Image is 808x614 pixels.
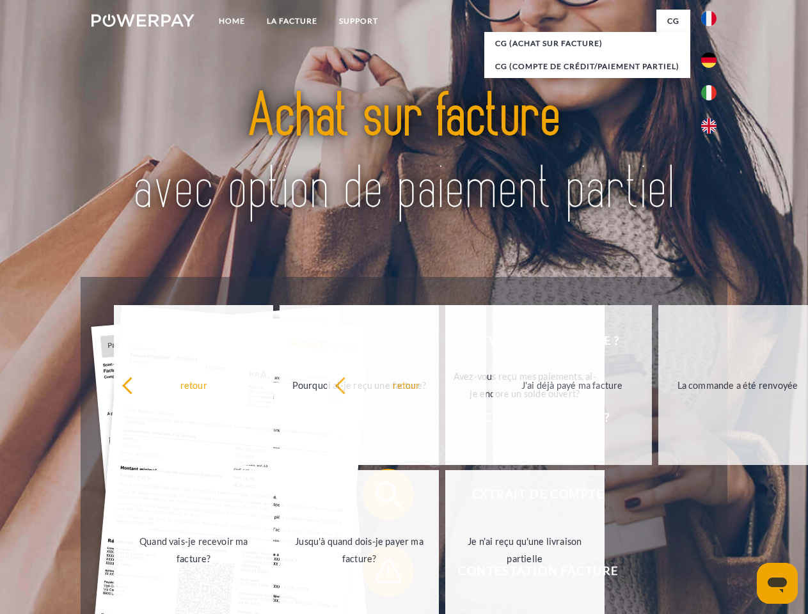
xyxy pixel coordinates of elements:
img: fr [701,11,717,26]
div: Je n'ai reçu qu'une livraison partielle [453,533,597,567]
a: LA FACTURE [256,10,328,33]
img: en [701,118,717,134]
div: Pourquoi ai-je reçu une facture? [287,376,431,393]
img: de [701,52,717,68]
div: retour [335,376,479,393]
div: Quand vais-je recevoir ma facture? [122,533,265,567]
img: logo-powerpay-white.svg [91,14,194,27]
div: retour [122,376,265,393]
a: CG [656,10,690,33]
a: Support [328,10,389,33]
a: CG (achat sur facture) [484,32,690,55]
img: title-powerpay_fr.svg [122,61,686,245]
div: J'ai déjà payé ma facture [500,376,644,393]
a: CG (Compte de crédit/paiement partiel) [484,55,690,78]
a: Home [208,10,256,33]
img: it [701,85,717,100]
iframe: Bouton de lancement de la fenêtre de messagerie [757,563,798,604]
div: Jusqu'à quand dois-je payer ma facture? [287,533,431,567]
